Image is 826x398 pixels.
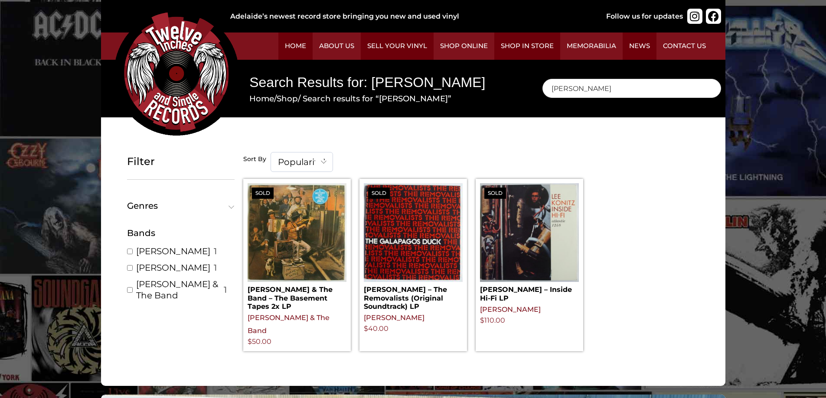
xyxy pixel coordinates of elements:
[480,183,579,302] a: Sold[PERSON_NAME] – Inside Hi-Fi LP
[361,32,434,60] a: Sell Your Vinyl
[136,278,220,301] a: [PERSON_NAME] & The Band
[656,32,712,60] a: Contact Us
[364,324,368,333] span: $
[480,316,484,324] span: $
[127,227,235,239] div: Bands
[484,188,506,199] span: Sold
[248,183,346,282] img: Bob Dylan & The Band – The Basement Tapes 2x LP
[243,155,266,163] h5: Sort By
[136,262,210,273] a: [PERSON_NAME]
[277,94,298,104] a: Shop
[249,93,516,105] nav: Breadcrumb
[364,282,463,311] h2: [PERSON_NAME] – The Removalists (Original Soundtrack) LP
[364,183,463,282] img: Galapagos Duck – The Removalists (Original Soundtrack) LP
[480,282,579,302] h2: [PERSON_NAME] – Inside Hi-Fi LP
[249,94,274,104] a: Home
[248,282,346,311] h2: [PERSON_NAME] & The Band – The Basement Tapes 2x LP
[230,11,578,22] div: Adelaide’s newest record store bringing you new and used vinyl
[248,337,271,346] bdi: 50.00
[364,314,424,322] a: [PERSON_NAME]
[127,201,235,210] button: Genres
[313,32,361,60] a: About Us
[560,32,623,60] a: Memorabilia
[214,262,217,273] span: 1
[214,246,217,257] span: 1
[368,188,390,199] span: Sold
[248,314,330,335] a: [PERSON_NAME] & The Band
[271,152,333,172] span: Popularity
[364,324,389,333] bdi: 40.00
[480,305,541,314] a: [PERSON_NAME]
[127,155,235,168] h5: Filter
[249,73,516,92] h1: Search Results for: [PERSON_NAME]
[224,284,227,295] span: 1
[136,246,210,257] a: [PERSON_NAME]
[127,201,231,210] span: Genres
[480,183,579,282] img: Lee Konitz – Inside Hi-Fi LP
[606,11,683,22] div: Follow us for updates
[252,188,274,199] span: Sold
[494,32,560,60] a: Shop in Store
[278,32,313,60] a: Home
[434,32,494,60] a: Shop Online
[248,183,346,311] a: Sold[PERSON_NAME] & The Band – The Basement Tapes 2x LP
[623,32,656,60] a: News
[271,152,333,171] span: Popularity
[364,183,463,311] a: Sold[PERSON_NAME] – The Removalists (Original Soundtrack) LP
[542,79,721,98] input: Search
[248,337,252,346] span: $
[480,316,505,324] bdi: 110.00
